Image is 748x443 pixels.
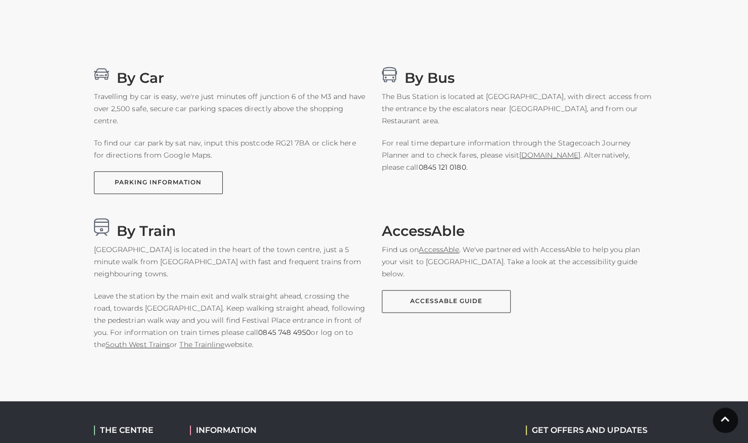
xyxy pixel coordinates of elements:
[382,137,655,173] p: For real time departure information through the Stagecoach Journey Planner and to check fares, pl...
[258,326,311,338] a: 0845 748 4950
[94,90,367,127] p: Travelling by car is easy, we're just minutes off junction 6 of the M3 and have over 2,500 safe, ...
[190,425,319,435] h2: INFORMATION
[382,90,655,127] p: The Bus Station is located at [GEOGRAPHIC_DATA], with direct access from the entrance by the esca...
[419,245,459,254] a: AccessAble
[106,340,170,349] a: South West Trains
[382,243,655,280] p: Find us on . We've partnered with AccessAble to help you plan your visit to [GEOGRAPHIC_DATA]. Ta...
[94,171,223,194] a: PARKING INFORMATION
[382,218,655,236] h3: AccessAble
[519,151,580,160] a: [DOMAIN_NAME]
[94,218,367,236] h3: By Train
[94,290,367,351] p: Leave the station by the main exit and walk straight ahead, crossing the road, towards [GEOGRAPHI...
[94,137,367,161] p: To find our car park by sat nav, input this postcode RG21 7BA or click here for directions from G...
[382,290,511,313] a: AccessAble Guide
[94,65,367,83] h3: By Car
[179,340,224,349] a: The Trainline
[382,65,655,83] h3: By Bus
[526,425,647,435] h2: GET OFFERS AND UPDATES
[418,161,466,173] a: 0845 121 0180
[94,243,367,280] p: [GEOGRAPHIC_DATA] is located in the heart of the town centre, just a 5 minute walk from [GEOGRAPH...
[94,425,175,435] h2: THE CENTRE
